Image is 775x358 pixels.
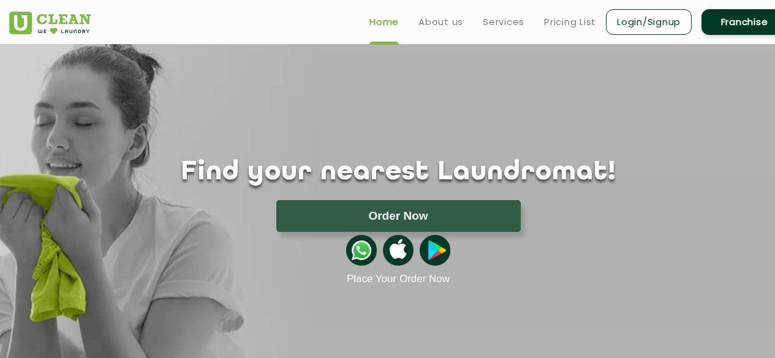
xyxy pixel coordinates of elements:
img: whatsappicon.png [346,235,377,266]
img: apple-icon.png [383,235,414,266]
a: Home [369,15,399,29]
a: About us [418,15,463,29]
a: Pricing List [544,15,596,29]
a: Services [483,15,524,29]
img: UClean Laundry and Dry Cleaning [9,12,91,34]
a: Login/Signup [606,9,692,35]
img: playstoreicon.png [420,235,450,266]
a: Place Your Order Now [347,273,450,285]
button: Order Now [276,200,521,232]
